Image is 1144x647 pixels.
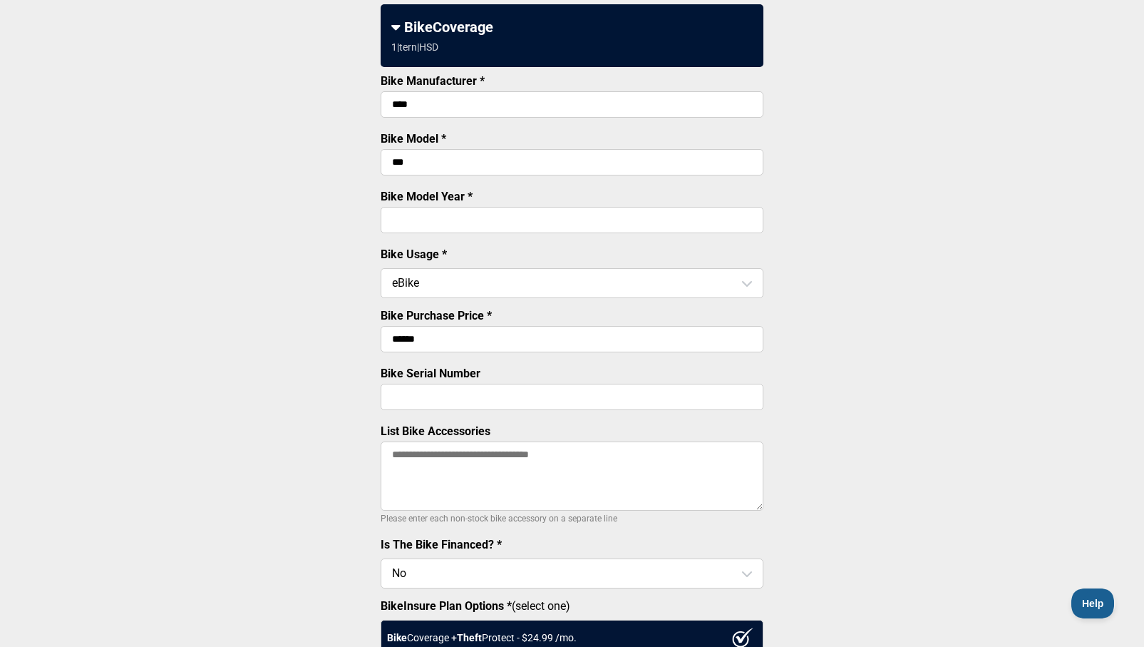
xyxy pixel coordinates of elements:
[387,632,407,643] strong: Bike
[381,74,485,88] label: Bike Manufacturer *
[381,599,512,613] strong: BikeInsure Plan Options *
[457,632,482,643] strong: Theft
[381,599,763,613] label: (select one)
[381,538,502,551] label: Is The Bike Financed? *
[381,510,763,527] p: Please enter each non-stock bike accessory on a separate line
[381,248,447,261] label: Bike Usage *
[381,309,492,322] label: Bike Purchase Price *
[381,424,490,438] label: List Bike Accessories
[381,132,446,146] label: Bike Model *
[381,367,480,380] label: Bike Serial Number
[381,190,473,203] label: Bike Model Year *
[391,41,438,53] div: 1 | tern | HSD
[391,19,753,36] div: BikeCoverage
[1071,589,1115,618] iframe: Toggle Customer Support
